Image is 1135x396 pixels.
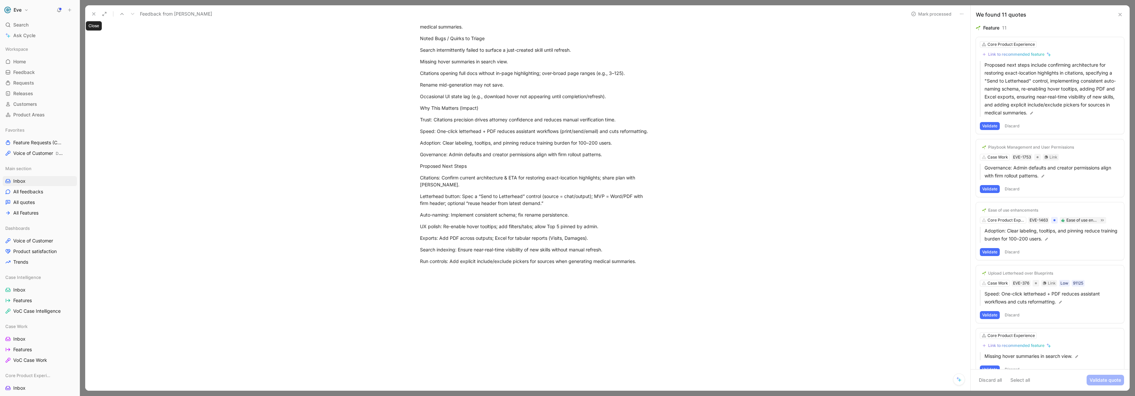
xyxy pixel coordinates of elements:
[1029,111,1034,115] img: pen.svg
[980,185,1000,193] button: Validate
[14,7,22,13] h1: Eve
[420,139,649,146] div: Adoption: Clear labeling, tooltips, and pinning reduce training burden for 100–200 users.
[976,375,1005,385] button: Discard all
[982,271,986,275] img: 🌱
[985,290,1120,306] p: Speed: One-click letterhead + PDF reduces assistant workflows and cuts reformatting.
[13,150,63,157] span: Voice of Customer
[420,174,649,188] div: Citations: Confirm current architecture & ETA for restoring exact-location highlights; share plan...
[3,334,77,344] a: Inbox
[420,81,649,88] div: Rename mid-generation may not save.
[13,237,53,244] span: Voice of Customer
[1002,248,1022,256] button: Discard
[3,67,77,77] a: Feedback
[983,24,999,32] div: Feature
[3,138,77,148] a: Feature Requests (Core Product)
[1041,174,1045,178] img: pen.svg
[420,70,649,77] div: Citations opening full docs without in-page highlighting; over-broad page ranges (e.g., 3–125).
[420,258,649,265] div: Run controls: Add explicit include/exclude pickers for sources when generating medical summaries.
[3,223,77,267] div: DashboardsVoice of CustomerProduct satisfactionTrends
[3,78,77,88] a: Requests
[982,145,986,149] img: 🌱
[13,21,29,29] span: Search
[3,99,77,109] a: Customers
[13,32,35,39] span: Ask Cycle
[3,148,77,158] a: Voice of CustomerDashboards
[420,46,649,53] div: Search intermittently failed to surface a just-created skill until refresh.
[13,385,26,391] span: Inbox
[3,321,77,331] div: Case Work
[3,306,77,316] a: VoC Case Intelligence
[13,248,57,255] span: Product satisfaction
[13,90,33,97] span: Releases
[988,343,1045,348] div: Link to recommended feature
[4,7,11,13] img: Eve
[420,246,649,253] div: Search indexing: Ensure near-real-time visibility of new skills without manual refresh.
[1044,237,1049,241] img: pen.svg
[13,287,26,293] span: Inbox
[3,5,30,15] button: EveEve
[420,223,649,230] div: UX polish: Re-enable hover tooltips; add filters/tabs; allow Top 5 pinned by admin.
[140,10,212,18] span: Feedback from [PERSON_NAME]
[420,128,649,135] div: Speed: One-click letterhead + PDF reduces assistant workflows (print/send/email) and cuts reforma...
[3,321,77,365] div: Case WorkInboxFeaturesVoC Case Work
[988,208,1038,213] div: Ease of use enhancements
[3,355,77,365] a: VoC Case Work
[1002,365,1022,373] button: Discard
[420,151,649,158] div: Governance: Admin defaults and creator permissions align with firm rollout patterns.
[56,151,78,156] span: Dashboards
[3,20,77,30] div: Search
[980,122,1000,130] button: Validate
[13,297,32,304] span: Features
[3,236,77,246] a: Voice of Customer
[3,285,77,295] a: Inbox
[980,50,1053,58] button: Link to recommended feature
[985,227,1120,243] p: Adoption: Clear labeling, tooltips, and pinning reduce training burden for 100–200 users.
[980,248,1000,256] button: Validate
[3,208,77,218] a: All Features
[13,259,28,265] span: Trends
[13,101,37,107] span: Customers
[420,163,649,169] div: Proposed Next Steps
[1002,122,1022,130] button: Discard
[420,35,649,42] div: Noted Bugs / Quirks to Triage
[980,269,1055,277] button: 🌱Upload Letterhead over Blueprints
[988,271,1053,276] div: Upload Letterhead over Blueprints
[13,58,26,65] span: Home
[1002,24,1007,32] div: 11
[13,69,35,76] span: Feedback
[980,365,1000,373] button: Validate
[1058,300,1063,304] img: pen.svg
[985,61,1120,117] p: Proposed next steps include confirming architecture for restoring exact-location highlights in ci...
[13,80,34,86] span: Requests
[1002,311,1022,319] button: Discard
[13,111,45,118] span: Product Areas
[3,345,77,355] a: Features
[3,223,77,233] div: Dashboards
[13,139,64,146] span: Feature Requests (Core Product)
[13,357,47,363] span: VoC Case Work
[980,311,1000,319] button: Validate
[13,178,26,184] span: Inbox
[13,210,38,216] span: All Features
[985,352,1120,360] p: Missing hover summaries in search view.
[987,332,1035,339] div: Core Product Experience
[5,225,30,231] span: Dashboards
[987,41,1035,48] div: Core Product Experience
[3,110,77,120] a: Product Areas
[3,125,77,135] div: Favorites
[420,58,649,65] div: Missing hover summaries in search view.
[980,206,1041,214] button: 🌱Ease of use enhancements
[1074,354,1079,359] img: pen.svg
[988,145,1074,150] div: Playbook Management and User Permissions
[13,308,61,314] span: VoC Case Intelligence
[5,372,51,379] span: Core Product Experience
[3,272,77,282] div: Case Intelligence
[13,336,26,342] span: Inbox
[3,272,77,316] div: Case IntelligenceInboxFeaturesVoC Case Intelligence
[1087,375,1124,385] button: Validate quote
[13,199,35,206] span: All quotes
[3,164,77,173] div: Main section
[3,370,77,380] div: Core Product Experience
[420,234,649,241] div: Exports: Add PDF across outputs; Excel for tabular reports (Visits, Damages).
[3,383,77,393] a: Inbox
